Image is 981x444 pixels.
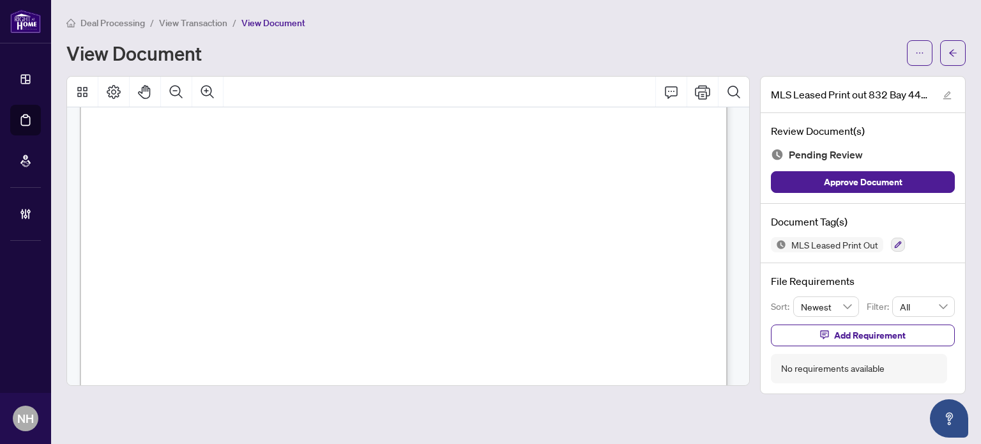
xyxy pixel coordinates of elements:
li: / [232,15,236,30]
span: NH [17,410,34,427]
h4: File Requirements [771,273,955,289]
span: edit [943,91,952,100]
p: Sort: [771,300,793,314]
span: ellipsis [915,49,924,57]
span: home [66,19,75,27]
button: Approve Document [771,171,955,193]
li: / [150,15,154,30]
span: MLS Leased Print Out [786,240,883,249]
h4: Document Tag(s) [771,214,955,229]
span: Newest [801,297,852,316]
p: Filter: [867,300,892,314]
img: logo [10,10,41,33]
span: MLS Leased Print out 832 Bay 4406.pdf [771,87,931,102]
div: No requirements available [781,362,885,376]
span: Add Requirement [834,325,906,346]
span: Approve Document [824,172,902,192]
span: All [900,297,947,316]
h1: View Document [66,43,202,63]
h4: Review Document(s) [771,123,955,139]
span: View Document [241,17,305,29]
span: View Transaction [159,17,227,29]
span: Deal Processing [80,17,145,29]
button: Add Requirement [771,325,955,346]
span: Pending Review [789,146,863,164]
img: Document Status [771,148,784,161]
span: arrow-left [948,49,957,57]
img: Status Icon [771,237,786,252]
button: Open asap [930,399,968,438]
